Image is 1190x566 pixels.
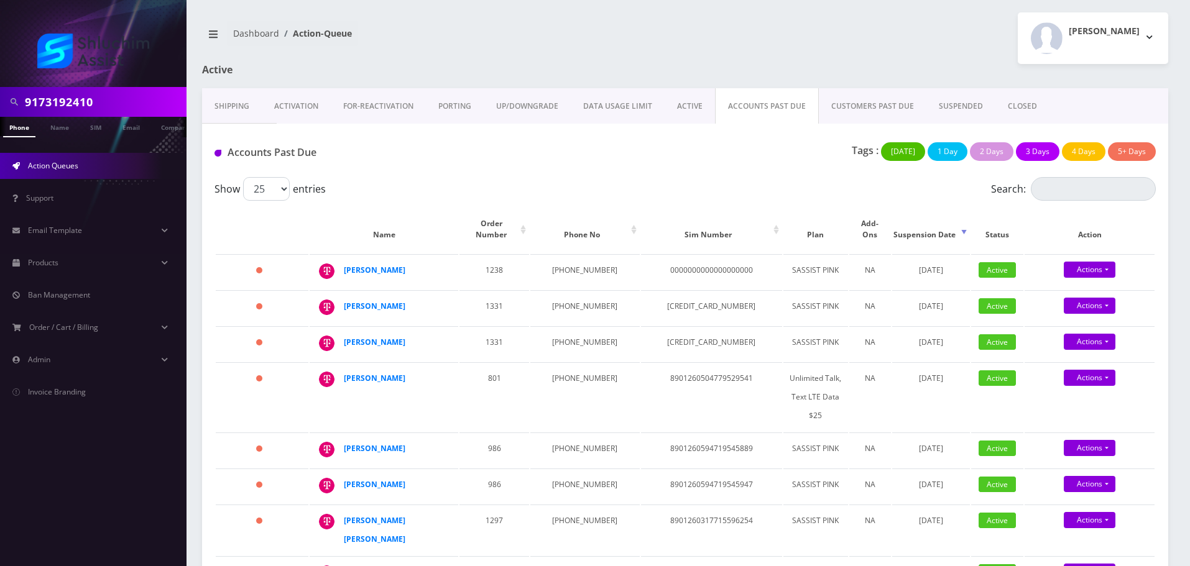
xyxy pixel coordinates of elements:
[856,439,885,458] div: NA
[28,257,58,268] span: Products
[991,177,1156,201] label: Search:
[116,117,146,136] a: Email
[641,326,782,361] td: [CREDIT_CARD_NUMBER]
[1016,142,1059,161] button: 3 Days
[279,27,352,40] li: Action-Queue
[484,88,571,124] a: UP/DOWNGRADE
[783,254,848,289] td: SASSIST PINK
[530,432,639,467] td: [PHONE_NUMBER]
[331,88,426,124] a: FOR-REActivation
[970,142,1013,161] button: 2 Days
[530,206,639,253] th: Phone No: activate to sort column ascending
[310,206,458,253] th: Name
[1064,262,1115,278] a: Actions
[715,88,819,124] a: ACCOUNTS PAST DUE
[26,193,53,203] span: Support
[459,432,529,467] td: 986
[84,117,108,136] a: SIM
[641,432,782,467] td: 8901260594719545889
[344,373,405,383] strong: [PERSON_NAME]
[856,333,885,352] div: NA
[783,432,848,467] td: SASSIST PINK
[344,265,405,275] a: [PERSON_NAME]
[3,117,35,137] a: Phone
[344,301,405,311] a: [PERSON_NAME]
[856,475,885,494] div: NA
[849,206,891,253] th: Add-Ons
[262,88,331,124] a: Activation
[819,88,926,124] a: CUSTOMERS PAST DUE
[1025,206,1155,253] th: Action
[1064,440,1115,456] a: Actions
[426,88,484,124] a: PORTING
[641,254,782,289] td: 0000000000000000000
[344,337,405,347] a: [PERSON_NAME]
[28,386,86,397] span: Invoice Branding
[892,290,970,325] td: [DATE]
[783,504,848,555] td: SASSIST PINK
[214,150,221,157] img: Accounts Past Due
[29,322,98,332] span: Order / Cart / Billing
[979,334,1016,350] span: Active
[783,326,848,361] td: SASSIST PINK
[852,143,879,158] p: Tags :
[459,326,529,361] td: 1331
[892,254,970,289] td: [DATE]
[233,27,279,39] a: Dashboard
[892,468,970,503] td: [DATE]
[530,290,639,325] td: [PHONE_NUMBER]
[25,90,183,114] input: Search in Company
[1064,298,1115,314] a: Actions
[1018,12,1168,64] button: [PERSON_NAME]
[344,479,405,490] strong: [PERSON_NAME]
[44,117,75,136] a: Name
[214,177,326,201] label: Show entries
[214,147,516,158] h1: Accounts Past Due
[459,254,529,289] td: 1238
[892,362,970,431] td: [DATE]
[1108,142,1156,161] button: 5+ Days
[641,468,782,503] td: 8901260594719545947
[459,504,529,555] td: 1297
[926,88,995,124] a: SUSPENDED
[459,206,529,253] th: Order Number: activate to sort column ascending
[243,177,290,201] select: Showentries
[344,515,405,544] a: [PERSON_NAME] [PERSON_NAME]
[995,88,1049,124] a: CLOSED
[344,443,405,454] strong: [PERSON_NAME]
[665,88,715,124] a: ACTIVE
[783,206,848,253] th: Plan
[1062,142,1105,161] button: 4 Days
[979,477,1016,492] span: Active
[1064,370,1115,386] a: Actions
[783,290,848,325] td: SASSIST PINK
[979,440,1016,456] span: Active
[1064,476,1115,492] a: Actions
[856,369,885,388] div: NA
[37,34,149,68] img: Shluchim Assist
[530,254,639,289] td: [PHONE_NUMBER]
[530,362,639,431] td: [PHONE_NUMBER]
[202,88,262,124] a: Shipping
[28,290,90,300] span: Ban Management
[856,511,885,530] div: NA
[641,362,782,431] td: 8901260504779529541
[979,513,1016,528] span: Active
[892,326,970,361] td: [DATE]
[881,142,925,161] button: [DATE]
[783,362,848,431] td: Unlimited Talk, Text LTE Data $25
[28,225,82,235] span: Email Template
[202,64,512,76] h1: Active
[979,298,1016,314] span: Active
[530,468,639,503] td: [PHONE_NUMBER]
[155,117,196,136] a: Company
[979,262,1016,278] span: Active
[28,160,78,171] span: Action Queues
[1064,512,1115,528] a: Actions
[892,432,970,467] td: [DATE]
[892,504,970,555] td: [DATE]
